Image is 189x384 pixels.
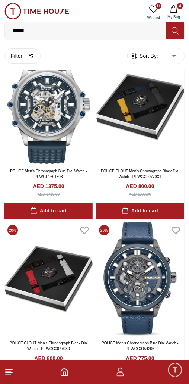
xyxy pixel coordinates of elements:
h4: AED 775.00 [126,355,154,362]
span: My Bag [164,14,183,20]
div: AED 1000.00 [129,191,151,197]
div: Add to cart [30,207,67,215]
span: Wishlist [144,15,163,21]
img: POLICE Men's Chronograph Blue Dial Watch - PEWGE1601803 [4,50,93,164]
button: Add to cart [4,203,93,219]
a: POLICE CLOUT Men's Chronograph Black Dial Watch - PEWGC00770X0 [9,341,88,351]
span: Sort By: [138,52,158,60]
h4: AED 800.00 [126,182,154,190]
div: Add to cart [122,207,158,215]
img: POLICE CLOUT Men's Chronograph Black Dial Watch - PEWGC00770X1 [96,50,184,164]
a: POLICE CLOUT Men's Chronograph Black Dial Watch - PEWGC00770X1 [101,169,179,179]
span: 20 % [7,225,18,235]
h4: AED 1375.00 [33,182,64,190]
button: 4My Bag [163,3,185,22]
button: Filter [4,48,41,64]
a: 0Wishlist [144,3,163,22]
img: POLICE CLOUT Men's Chronograph Black Dial Watch - PEWGC00770X0 [4,222,93,336]
button: Sort By: [131,52,158,60]
a: POLICE Men's Chronograph Blue Dial Watch - PEWGE1601803 [10,169,87,179]
div: Chat Widget [167,362,183,378]
h4: AED 800.00 [34,355,63,362]
div: AED 1719.00 [38,191,60,197]
span: 4 [177,3,183,9]
a: POLICE Men's Chronograph Blue Dial Watch - PEWGC0054206 [102,341,179,351]
span: 20 % [99,225,109,235]
span: 0 [156,3,161,9]
img: ... [4,3,69,19]
button: Add to cart [96,203,184,219]
a: Home [60,368,69,377]
img: POLICE Men's Chronograph Blue Dial Watch - PEWGC0054206 [96,222,184,336]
